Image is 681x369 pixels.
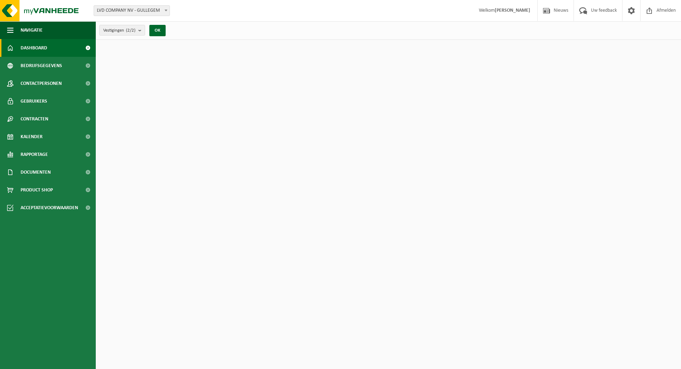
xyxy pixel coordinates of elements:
span: Dashboard [21,39,47,57]
span: Rapportage [21,146,48,163]
span: Documenten [21,163,51,181]
span: LVD COMPANY NV - GULLEGEM [94,6,170,16]
span: Kalender [21,128,43,146]
button: OK [149,25,166,36]
span: LVD COMPANY NV - GULLEGEM [94,5,170,16]
span: Product Shop [21,181,53,199]
span: Gebruikers [21,92,47,110]
count: (2/2) [126,28,135,33]
span: Contracten [21,110,48,128]
span: Vestigingen [103,25,135,36]
span: Bedrijfsgegevens [21,57,62,75]
span: Contactpersonen [21,75,62,92]
span: Acceptatievoorwaarden [21,199,78,217]
span: Navigatie [21,21,43,39]
strong: [PERSON_NAME] [495,8,530,13]
button: Vestigingen(2/2) [99,25,145,36]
